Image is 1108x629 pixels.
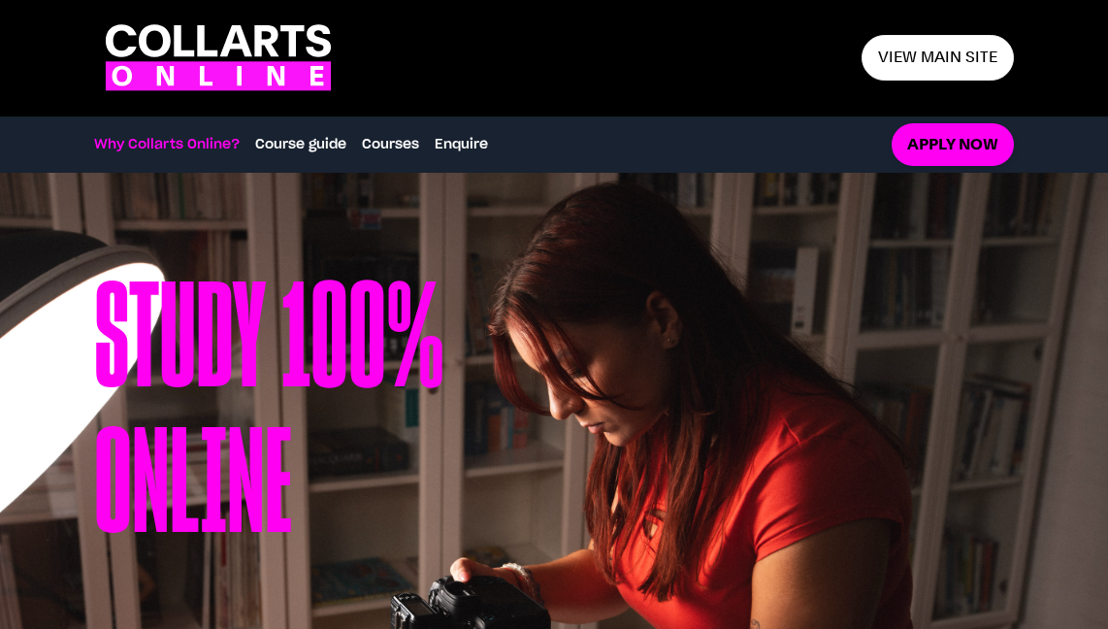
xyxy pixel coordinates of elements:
[435,134,488,155] a: Enquire
[892,123,1014,167] a: Apply now
[362,134,419,155] a: Courses
[862,35,1014,81] a: View main site
[94,134,240,155] a: Why Collarts Online?
[255,134,346,155] a: Course guide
